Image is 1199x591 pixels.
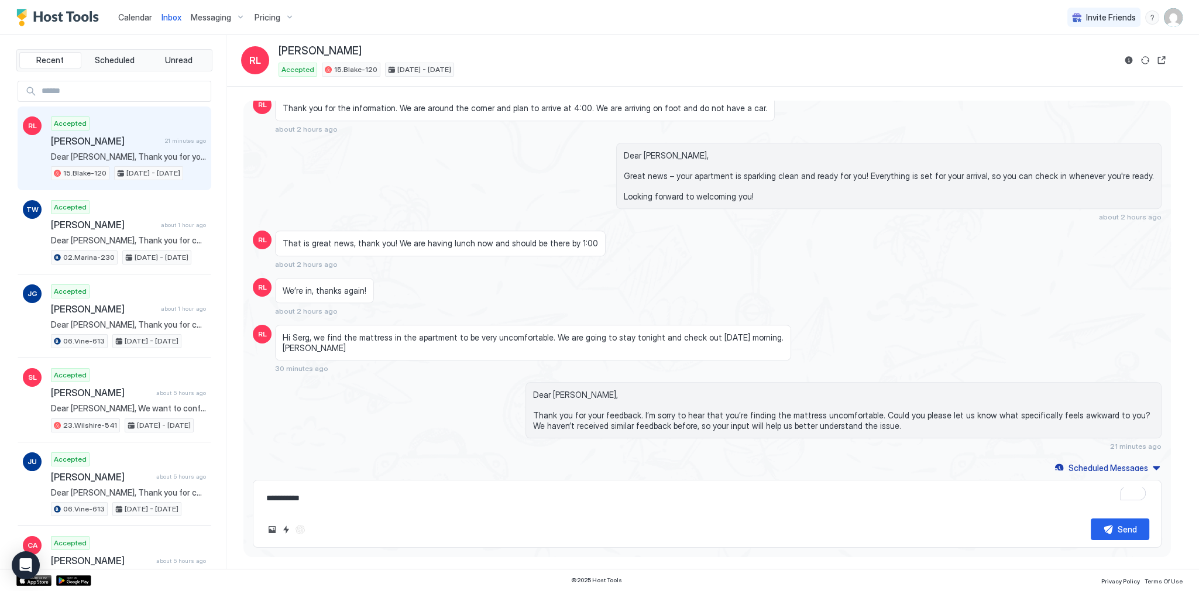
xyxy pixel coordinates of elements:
span: © 2025 Host Tools [571,576,622,584]
span: 21 minutes ago [1110,442,1162,451]
a: Calendar [118,11,152,23]
span: Inbox [162,12,181,22]
span: [DATE] - [DATE] [397,64,451,75]
span: Dear [PERSON_NAME], Thank you for choosing to stay at our apartment. 📅 I’d like to confirm your r... [51,487,206,498]
span: [PERSON_NAME] [51,387,152,398]
span: about 2 hours ago [1099,212,1162,221]
a: Inbox [162,11,181,23]
span: CA [28,540,37,551]
span: [PERSON_NAME] [279,44,362,58]
span: 06.Vine-613 [63,504,105,514]
div: Open Intercom Messenger [12,551,40,579]
span: Privacy Policy [1101,578,1140,585]
button: Sync reservation [1138,53,1152,67]
span: about 5 hours ago [156,389,206,397]
span: We’re in, thanks again! [283,286,366,296]
div: Send [1118,523,1137,535]
input: Input Field [37,81,211,101]
button: Quick reply [279,523,293,537]
span: 23.Wilshire-541 [63,420,117,431]
span: 21 minutes ago [165,137,206,145]
span: Hi Serg, we find the mattress in the apartment to be very uncomfortable. We are going to stay ton... [283,332,784,353]
button: Scheduled [84,52,146,68]
div: User profile [1164,8,1183,27]
button: Unread [147,52,209,68]
span: Invite Friends [1086,12,1136,23]
span: RL [28,121,37,131]
span: [PERSON_NAME] [51,303,156,315]
span: [DATE] - [DATE] [126,168,180,178]
span: about 2 hours ago [275,125,338,133]
span: RL [258,235,267,245]
span: about 1 hour ago [161,221,206,229]
span: about 5 hours ago [156,473,206,480]
span: 06.Vine-613 [63,336,105,346]
span: RL [249,53,261,67]
div: menu [1145,11,1159,25]
span: [DATE] - [DATE] [125,336,178,346]
span: [DATE] - [DATE] [125,504,178,514]
span: Dear [PERSON_NAME], Thank you for choosing to stay at our apartment. We hope you’ve enjoyed every... [51,319,206,330]
span: [DATE] - [DATE] [137,420,191,431]
span: Accepted [54,370,87,380]
span: Accepted [54,202,87,212]
span: SL [28,372,37,383]
a: Terms Of Use [1145,574,1183,586]
a: App Store [16,575,51,586]
span: Scheduled [95,55,135,66]
span: Dear [PERSON_NAME], Thank you for your feedback. I’m sorry to hear that you’re finding the mattre... [533,390,1154,431]
span: [DATE] - [DATE] [135,252,188,263]
span: Accepted [54,454,87,465]
span: RL [258,329,267,339]
span: Accepted [281,64,314,75]
span: about 1 hour ago [161,305,206,312]
span: Pricing [255,12,280,23]
span: about 5 hours ago [156,557,206,565]
span: Dear [PERSON_NAME], We want to confirm that you’ve read the pre-booking message about the propert... [51,403,206,414]
span: [PERSON_NAME] [51,471,152,483]
span: 15.Blake-120 [334,64,377,75]
span: 30 minutes ago [275,364,328,373]
span: Recent [36,55,64,66]
span: [PERSON_NAME] [51,555,152,566]
span: Unread [165,55,193,66]
a: Host Tools Logo [16,9,104,26]
span: RL [258,282,267,293]
span: 15.Blake-120 [63,168,106,178]
span: RL [258,99,267,110]
span: Messaging [191,12,231,23]
button: Send [1091,518,1149,540]
span: TW [26,204,39,215]
div: tab-group [16,49,212,71]
span: Accepted [54,286,87,297]
span: Dear [PERSON_NAME], Thank you for choosing to stay at our apartment. We hope you’ve enjoyed every... [51,235,206,246]
button: Reservation information [1122,53,1136,67]
span: [PERSON_NAME] [51,219,156,231]
span: Dear [PERSON_NAME], Great news – your apartment is sparkling clean and ready for you! Everything ... [624,150,1154,202]
a: Google Play Store [56,575,91,586]
span: about 2 hours ago [275,260,338,269]
span: Thank you for the information. We are around the corner and plan to arrive at 4:00. We are arrivi... [283,103,767,114]
span: That is great news, thank you! We are having lunch now and should be there by 1:00 [283,238,598,249]
span: JG [28,288,37,299]
span: Accepted [54,538,87,548]
span: [PERSON_NAME] [51,135,160,147]
span: about 2 hours ago [275,307,338,315]
textarea: To enrich screen reader interactions, please activate Accessibility in Grammarly extension settings [265,487,1149,509]
span: JU [28,456,37,467]
button: Scheduled Messages [1053,460,1162,476]
span: Terms Of Use [1145,578,1183,585]
span: Dear [PERSON_NAME], Thank you for your feedback. I’m sorry to hear that you’re finding the mattre... [51,152,206,162]
button: Upload image [265,523,279,537]
div: Scheduled Messages [1069,462,1148,474]
a: Privacy Policy [1101,574,1140,586]
button: Open reservation [1155,53,1169,67]
button: Recent [19,52,81,68]
span: 02.Marina-230 [63,252,115,263]
span: Accepted [54,118,87,129]
span: Calendar [118,12,152,22]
